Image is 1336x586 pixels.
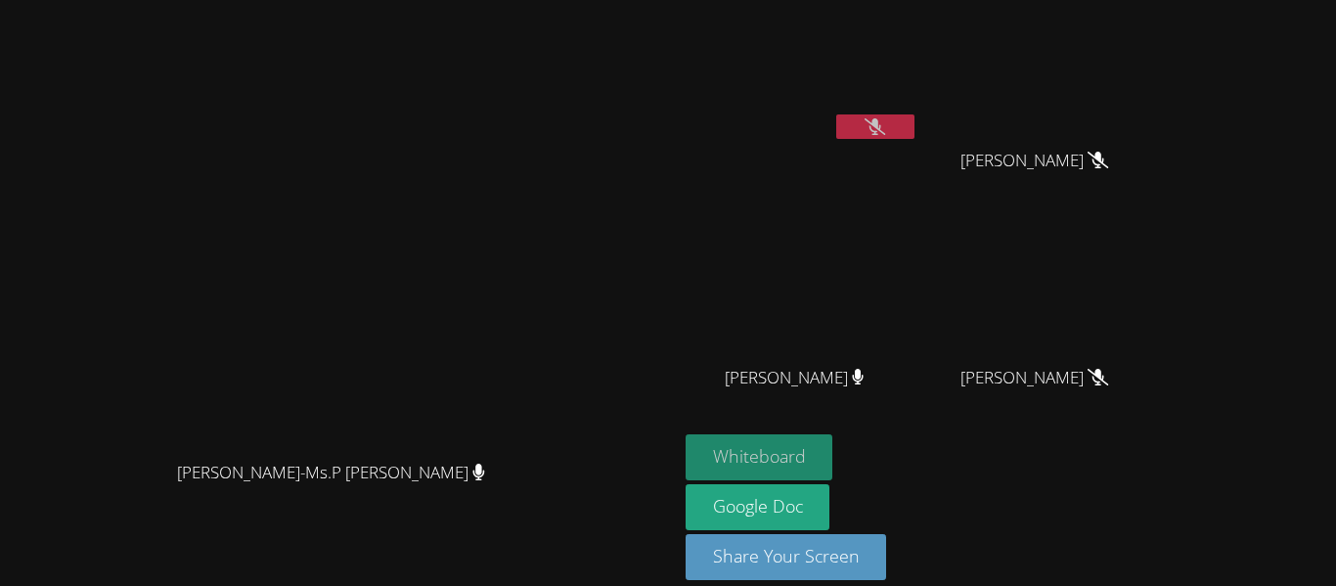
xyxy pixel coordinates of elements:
[725,364,865,392] span: [PERSON_NAME]
[686,534,887,580] button: Share Your Screen
[177,459,485,487] span: [PERSON_NAME]-Ms.P [PERSON_NAME]
[686,484,830,530] a: Google Doc
[960,147,1108,175] span: [PERSON_NAME]
[960,364,1108,392] span: [PERSON_NAME]
[686,434,833,480] button: Whiteboard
